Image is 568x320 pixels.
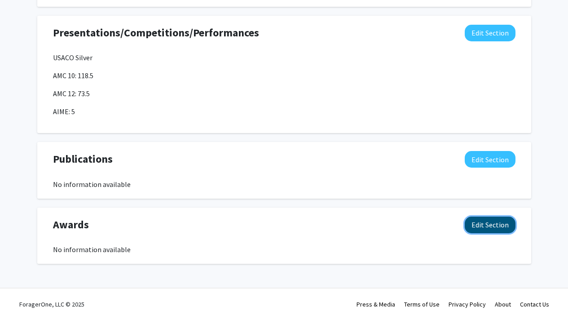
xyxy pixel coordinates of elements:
[520,300,549,308] a: Contact Us
[357,300,395,308] a: Press & Media
[7,280,38,313] iframe: Chat
[53,88,515,99] p: AMC 12: 73.5
[53,244,515,255] div: No information available
[495,300,511,308] a: About
[53,70,515,81] p: AMC 10: 118.5
[465,151,515,168] button: Edit Publications
[53,151,113,167] span: Publications
[53,25,259,41] span: Presentations/Competitions/Performances
[465,25,515,41] button: Edit Presentations/Competitions/Performances
[19,289,84,320] div: ForagerOne, LLC © 2025
[449,300,486,308] a: Privacy Policy
[465,217,515,233] button: Edit Awards
[404,300,440,308] a: Terms of Use
[53,106,515,117] p: AIME: 5
[53,52,515,63] p: USACO Silver
[53,217,89,233] span: Awards
[53,179,515,190] div: No information available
